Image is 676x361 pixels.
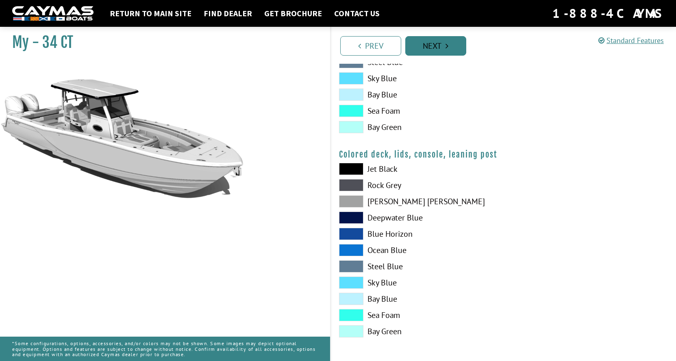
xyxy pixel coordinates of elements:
label: Jet Black [339,163,496,175]
label: Ocean Blue [339,244,496,256]
label: Sky Blue [339,72,496,84]
label: Bay Green [339,325,496,337]
a: Find Dealer [200,8,256,19]
img: white-logo-c9c8dbefe5ff5ceceb0f0178aa75bf4bb51f6bca0971e226c86eb53dfe498488.png [12,6,93,21]
label: Steel Blue [339,260,496,272]
label: Bay Blue [339,89,496,101]
p: *Some configurations, options, accessories, and/or colors may not be shown. Some images may depic... [12,337,318,361]
a: Standard Features [598,36,664,45]
label: Deepwater Blue [339,212,496,224]
div: 1-888-4CAYMAS [552,4,664,22]
label: Sea Foam [339,309,496,321]
label: Blue Horizon [339,228,496,240]
label: Sky Blue [339,277,496,289]
h1: My - 34 CT [12,33,310,52]
a: Prev [340,36,401,56]
a: Contact Us [330,8,384,19]
a: Get Brochure [260,8,326,19]
label: Bay Green [339,121,496,133]
label: [PERSON_NAME] [PERSON_NAME] [339,195,496,208]
label: Rock Grey [339,179,496,191]
label: Sea Foam [339,105,496,117]
a: Next [405,36,466,56]
a: Return to main site [106,8,196,19]
h4: Colored deck, lids, console, leaning post [339,149,668,160]
label: Bay Blue [339,293,496,305]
